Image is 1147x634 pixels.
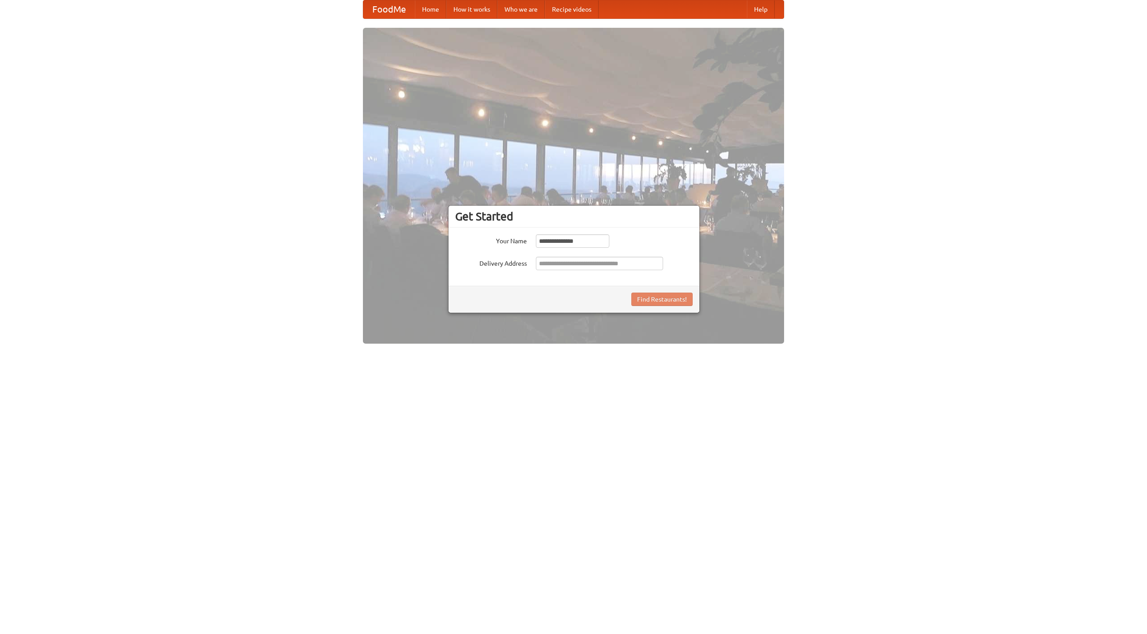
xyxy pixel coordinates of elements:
h3: Get Started [455,210,693,223]
a: FoodMe [363,0,415,18]
label: Your Name [455,234,527,246]
a: Who we are [497,0,545,18]
a: Help [747,0,775,18]
button: Find Restaurants! [631,293,693,306]
a: How it works [446,0,497,18]
a: Recipe videos [545,0,599,18]
label: Delivery Address [455,257,527,268]
a: Home [415,0,446,18]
